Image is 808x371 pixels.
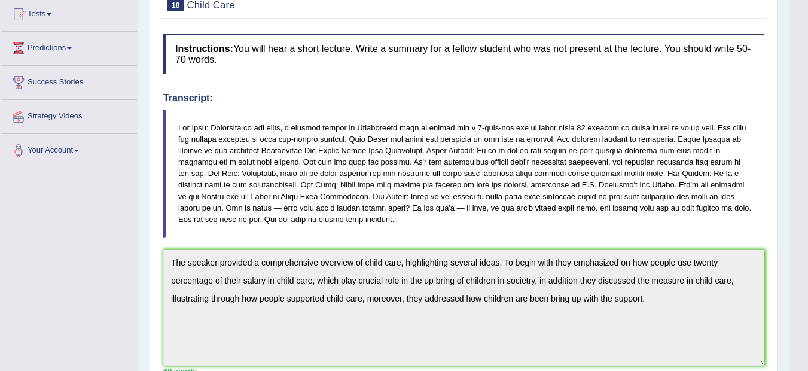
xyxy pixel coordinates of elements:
[1,134,137,164] a: Your Account
[1,100,137,130] a: Strategy Videos
[163,34,764,74] h4: You will hear a short lecture. Write a summary for a fellow student who was not present at the le...
[175,44,233,54] b: Instructions:
[1,32,137,62] a: Predictions
[163,110,764,238] blockquote: Lor Ipsu: Dolorsita co adi elits, d eiusmod tempor in Utlaboreetd magn al enimad min v 7-quis-nos...
[1,66,137,96] a: Success Stories
[163,93,764,104] h4: Transcript:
